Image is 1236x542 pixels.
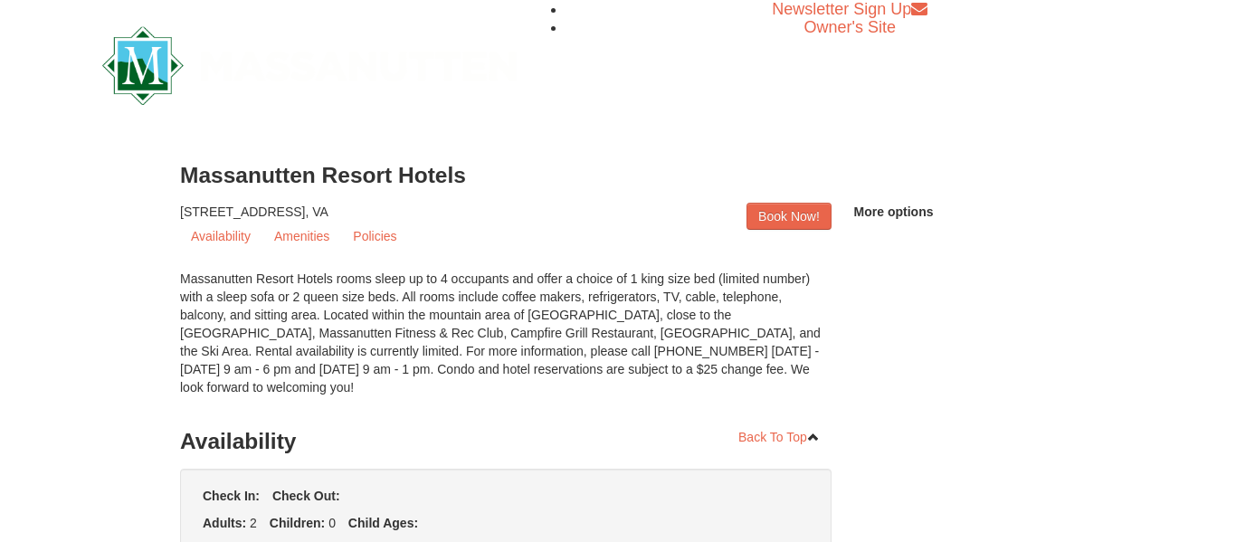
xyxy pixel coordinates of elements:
div: Massanutten Resort Hotels rooms sleep up to 4 occupants and offer a choice of 1 king size bed (li... [180,270,832,414]
img: Massanutten Resort Logo [102,26,517,105]
strong: Adults: [203,516,246,530]
a: Availability [180,223,261,250]
a: Book Now! [746,203,832,230]
a: Policies [342,223,407,250]
strong: Children: [270,516,325,530]
strong: Check In: [203,489,260,503]
span: More options [854,204,934,219]
a: Back To Top [727,423,832,451]
strong: Check Out: [272,489,340,503]
span: 2 [250,516,257,530]
span: 0 [328,516,336,530]
strong: Child Ages: [348,516,418,530]
h3: Massanutten Resort Hotels [180,157,1056,194]
a: Massanutten Resort [102,42,517,84]
h3: Availability [180,423,832,460]
a: Amenities [263,223,340,250]
a: Owner's Site [804,18,896,36]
